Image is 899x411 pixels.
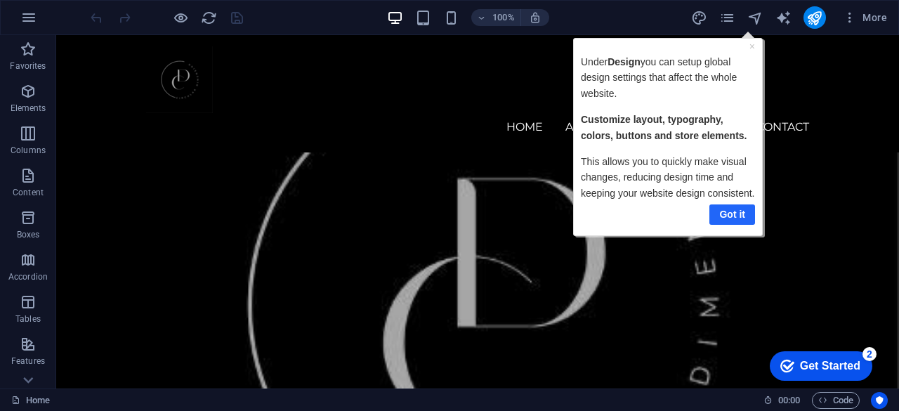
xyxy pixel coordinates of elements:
p: up global design settings that affect the whole website. [10,27,184,74]
p: Features [11,355,45,367]
h6: 100% [492,9,515,26]
p: Favorites [10,60,46,72]
div: Get Started 2 items remaining, 60% complete [11,7,114,37]
button: navigator [747,9,764,26]
i: Pages (Ctrl+Alt+S) [719,10,735,26]
button: publish [803,6,826,29]
a: × [178,13,184,25]
a: Click to cancel selection. Double-click to open Pages [11,392,50,409]
i: Reload page [201,10,217,26]
span: : [788,395,790,405]
a: Got it [138,177,184,197]
h6: Session time [763,392,801,409]
p: Columns [11,145,46,156]
p: Boxes [17,229,40,240]
i: Publish [806,10,822,26]
button: Usercentrics [871,392,888,409]
span: This allows you to quickly make visual changes, reducing design time and keeping your website des... [10,129,183,171]
button: reload [200,9,217,26]
i: On resize automatically adjust zoom level to fit chosen device. [529,11,542,24]
span: Design [37,29,70,40]
span: More [843,11,887,25]
div: 2 [104,3,118,17]
p: Content [13,187,44,198]
button: Code [812,392,860,409]
i: Navigator [747,10,763,26]
span: Customize layout, typography, colors, buttons and store elements. [10,86,176,113]
div: Get Started [41,15,102,28]
span: you can set [70,29,120,40]
i: AI Writer [775,10,792,26]
span: 00 00 [778,392,800,409]
span: Code [818,392,853,409]
button: More [837,6,893,29]
p: Accordion [8,271,48,282]
div: Close tooltip [178,11,184,27]
button: pages [719,9,736,26]
span: Under [10,29,37,40]
button: Click here to leave preview mode and continue editing [172,9,189,26]
p: Elements [11,103,46,114]
button: text_generator [775,9,792,26]
button: 100% [471,9,521,26]
button: design [691,9,708,26]
p: Tables [15,313,41,325]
